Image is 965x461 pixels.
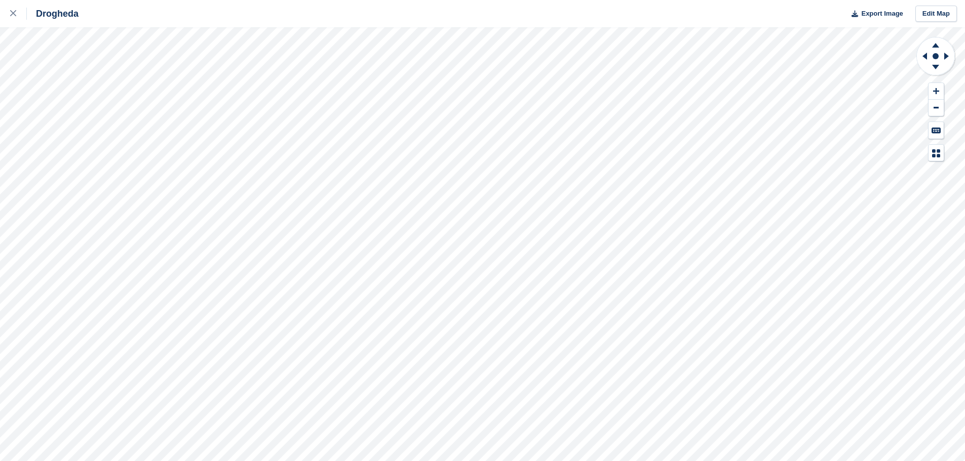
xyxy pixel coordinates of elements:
button: Zoom In [929,83,944,100]
span: Export Image [861,9,903,19]
a: Edit Map [915,6,957,22]
div: Drogheda [27,8,79,20]
button: Keyboard Shortcuts [929,122,944,139]
button: Zoom Out [929,100,944,116]
button: Export Image [845,6,903,22]
button: Map Legend [929,145,944,161]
